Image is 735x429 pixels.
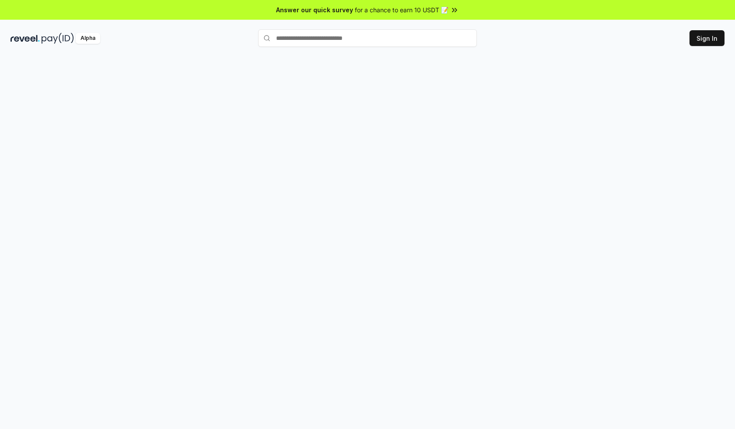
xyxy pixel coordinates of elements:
[355,5,448,14] span: for a chance to earn 10 USDT 📝
[276,5,353,14] span: Answer our quick survey
[76,33,100,44] div: Alpha
[42,33,74,44] img: pay_id
[10,33,40,44] img: reveel_dark
[689,30,724,46] button: Sign In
